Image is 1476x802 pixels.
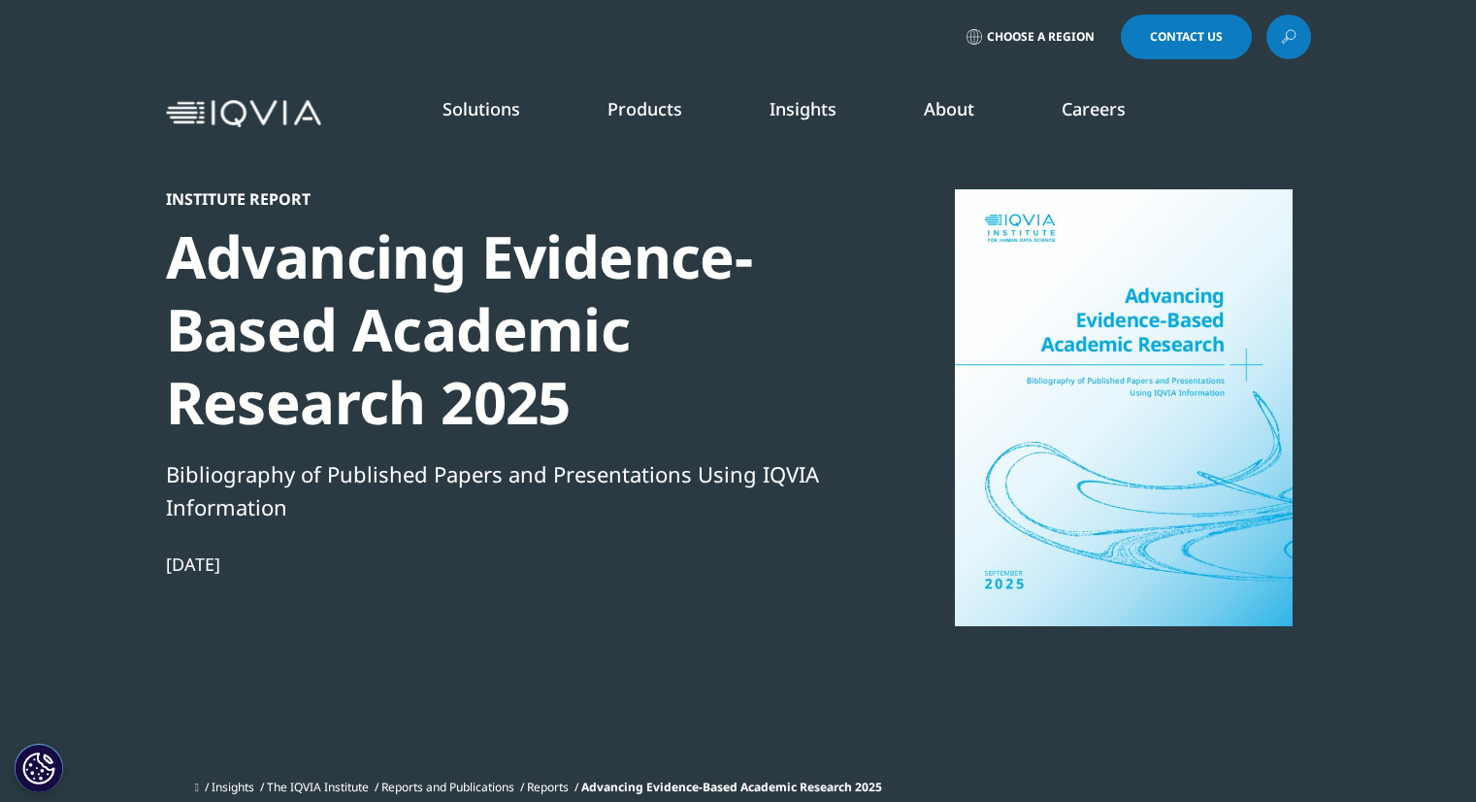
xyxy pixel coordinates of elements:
[166,457,832,523] div: Bibliography of Published Papers and Presentations Using IQVIA Information
[166,552,832,576] div: [DATE]
[1062,97,1126,120] a: Careers
[212,779,254,795] a: Insights
[329,68,1311,159] nav: Primary
[166,189,832,209] div: Institute Report
[267,779,369,795] a: The IQVIA Institute
[581,779,882,795] span: Advancing Evidence-Based Academic Research 2025
[443,97,520,120] a: Solutions
[1150,31,1223,43] span: Contact Us
[166,220,832,439] div: Advancing Evidence-Based Academic Research 2025
[607,97,682,120] a: Products
[1121,15,1252,59] a: Contact Us
[987,29,1095,45] span: Choose a Region
[770,97,836,120] a: Insights
[166,100,321,128] img: IQVIA Healthcare Information Technology and Pharma Clinical Research Company
[15,744,63,792] button: Cookie Settings
[527,779,569,795] a: Reports
[924,97,974,120] a: About
[381,779,514,795] a: Reports and Publications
